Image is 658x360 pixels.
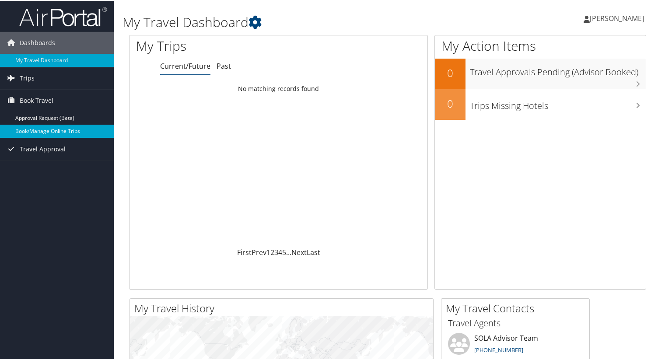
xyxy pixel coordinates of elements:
[307,247,320,256] a: Last
[129,80,427,96] td: No matching records found
[20,89,53,111] span: Book Travel
[252,247,266,256] a: Prev
[435,58,646,88] a: 0Travel Approvals Pending (Advisor Booked)
[270,247,274,256] a: 2
[278,247,282,256] a: 4
[470,61,646,77] h3: Travel Approvals Pending (Advisor Booked)
[134,300,433,315] h2: My Travel History
[19,6,107,26] img: airportal-logo.png
[435,95,465,110] h2: 0
[446,300,589,315] h2: My Travel Contacts
[160,60,210,70] a: Current/Future
[20,66,35,88] span: Trips
[282,247,286,256] a: 5
[217,60,231,70] a: Past
[274,247,278,256] a: 3
[435,65,465,80] h2: 0
[291,247,307,256] a: Next
[584,4,653,31] a: [PERSON_NAME]
[266,247,270,256] a: 1
[448,316,583,329] h3: Travel Agents
[590,13,644,22] span: [PERSON_NAME]
[474,345,523,353] a: [PHONE_NUMBER]
[286,247,291,256] span: …
[435,88,646,119] a: 0Trips Missing Hotels
[20,31,55,53] span: Dashboards
[470,94,646,111] h3: Trips Missing Hotels
[20,137,66,159] span: Travel Approval
[435,36,646,54] h1: My Action Items
[237,247,252,256] a: First
[122,12,476,31] h1: My Travel Dashboard
[136,36,297,54] h1: My Trips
